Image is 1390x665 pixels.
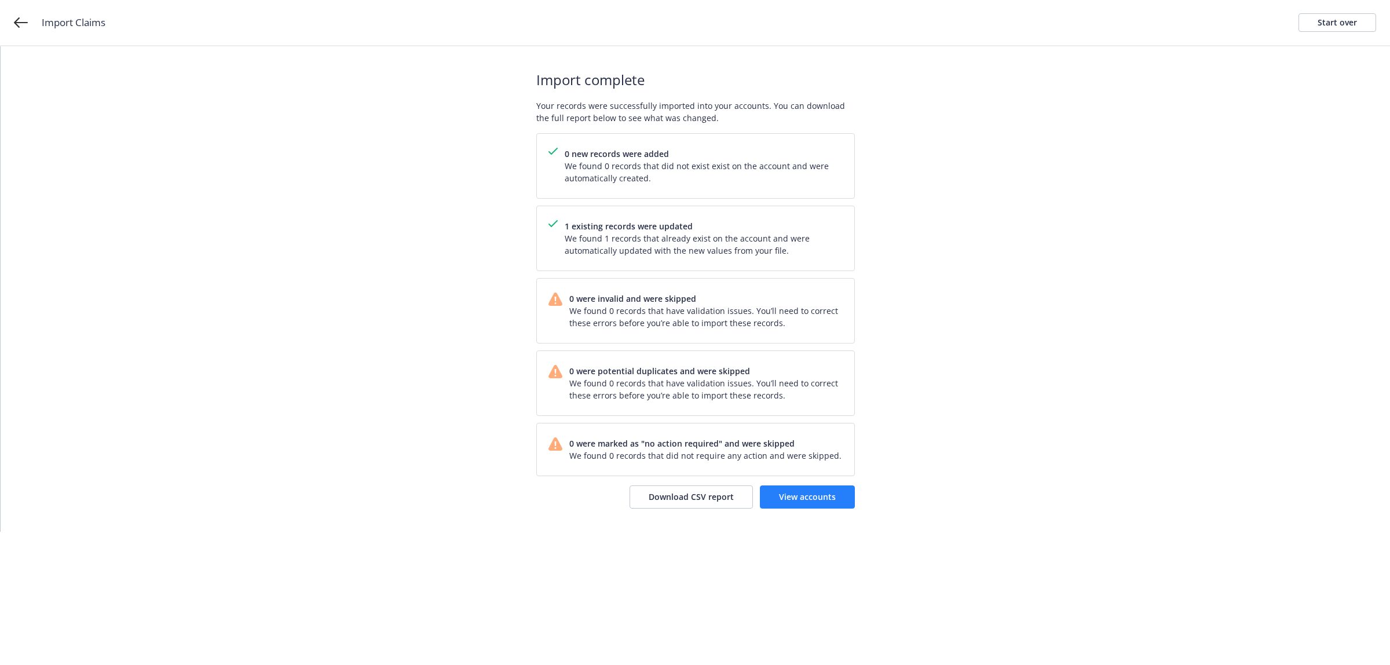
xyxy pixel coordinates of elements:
[565,148,843,160] span: 0 new records were added
[569,450,842,462] span: We found 0 records that did not require any action and were skipped.
[565,160,843,184] span: We found 0 records that did not exist exist on the account and were automatically created.
[536,70,855,90] span: Import complete
[565,232,843,257] span: We found 1 records that already exist on the account and were automatically updated with the new ...
[760,485,855,509] a: View accounts
[569,377,843,401] span: We found 0 records that have validation issues. You’ll need to correct these errors before you’re...
[565,220,843,232] span: 1 existing records were updated
[569,305,843,329] span: We found 0 records that have validation issues. You’ll need to correct these errors before you’re...
[569,293,843,305] span: 0 were invalid and were skipped
[42,15,105,30] span: Import Claims
[536,100,855,124] span: Your records were successfully imported into your accounts. You can download the full report belo...
[1318,14,1357,31] div: Start over
[569,437,842,450] span: 0 were marked as "no action required" and were skipped
[630,485,753,509] button: Download CSV report
[1298,13,1376,32] a: Start over
[649,491,734,502] span: Download CSV report
[779,491,836,502] span: View accounts
[569,365,843,377] span: 0 were potential duplicates and were skipped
